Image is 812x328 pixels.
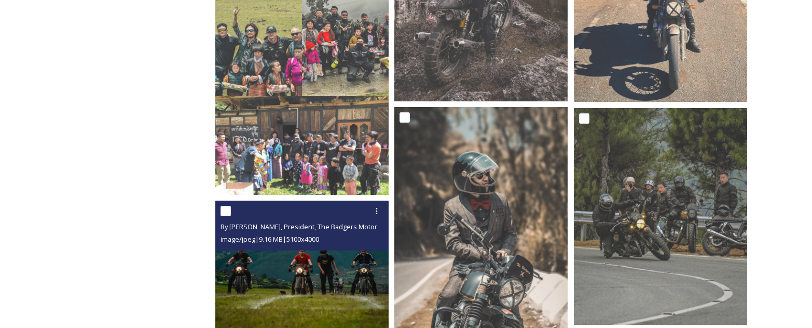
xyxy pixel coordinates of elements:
img: By Leewang Tobgay, President, The Badgers Motorcycle Club 5.JPG [574,108,747,325]
span: By [PERSON_NAME], President, The Badgers Motorcycle Club 28.JPG [221,221,429,231]
span: image/jpeg | 9.16 MB | 5100 x 4000 [221,234,319,244]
